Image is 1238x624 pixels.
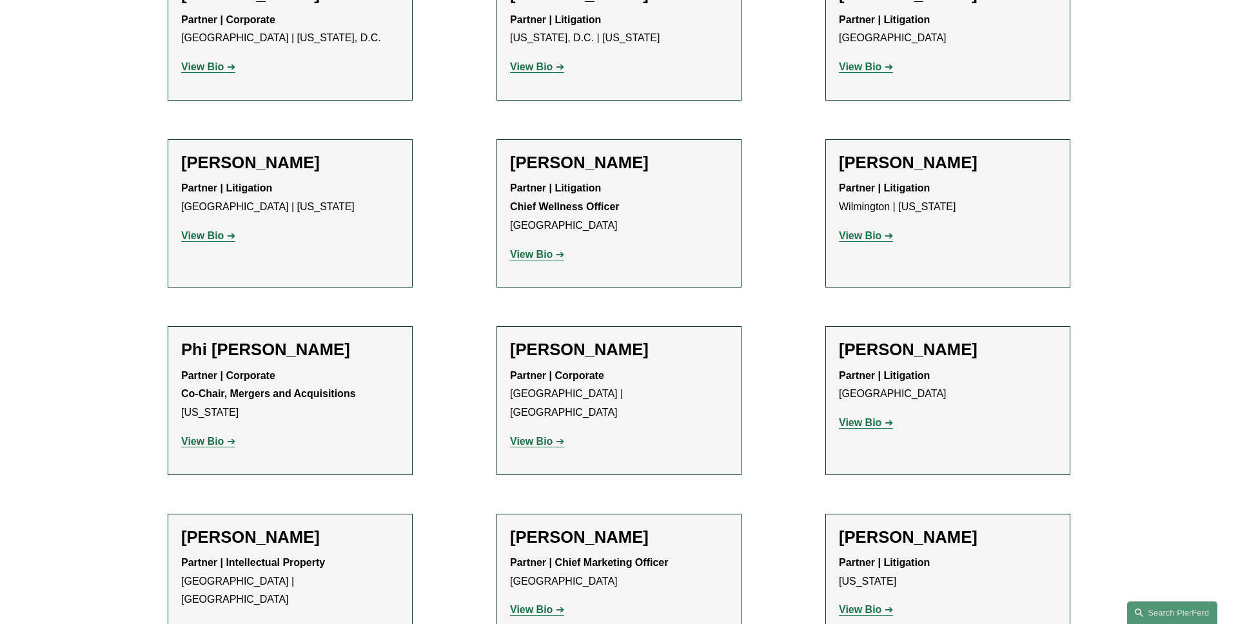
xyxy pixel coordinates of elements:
strong: Partner | Litigation [839,182,930,193]
p: [GEOGRAPHIC_DATA] [510,554,728,591]
strong: Partner | Corporate [181,14,275,25]
p: [US_STATE] [181,367,399,422]
a: View Bio [181,230,235,241]
strong: View Bio [839,61,881,72]
strong: Partner | Corporate [510,370,604,381]
strong: View Bio [510,249,553,260]
strong: View Bio [510,61,553,72]
strong: Partner | Litigation [181,182,272,193]
a: View Bio [510,249,564,260]
a: Search this site [1127,601,1217,624]
strong: View Bio [181,230,224,241]
p: [US_STATE] [839,554,1057,591]
strong: Partner | Litigation [839,14,930,25]
a: View Bio [839,604,893,615]
p: [GEOGRAPHIC_DATA] [839,11,1057,48]
strong: Partner | Intellectual Property [181,557,325,568]
a: View Bio [181,61,235,72]
a: View Bio [839,417,893,428]
h2: [PERSON_NAME] [181,527,399,547]
a: View Bio [839,230,893,241]
h2: Phi [PERSON_NAME] [181,340,399,360]
a: View Bio [510,436,564,447]
a: View Bio [181,436,235,447]
p: [GEOGRAPHIC_DATA] [839,367,1057,404]
strong: Partner | Chief Marketing Officer [510,557,668,568]
h2: [PERSON_NAME] [839,340,1057,360]
strong: Partner | Litigation [839,370,930,381]
p: [GEOGRAPHIC_DATA] | [GEOGRAPHIC_DATA] [181,554,399,609]
p: [GEOGRAPHIC_DATA] | [US_STATE] [181,179,399,217]
a: View Bio [510,604,564,615]
strong: Partner | Litigation Chief Wellness Officer [510,182,620,212]
strong: View Bio [510,436,553,447]
strong: View Bio [181,61,224,72]
a: View Bio [510,61,564,72]
strong: Partner | Litigation [839,557,930,568]
a: View Bio [839,61,893,72]
h2: [PERSON_NAME] [839,153,1057,173]
strong: View Bio [839,417,881,428]
p: [GEOGRAPHIC_DATA] [510,179,728,235]
strong: View Bio [839,604,881,615]
p: Wilmington | [US_STATE] [839,179,1057,217]
strong: View Bio [181,436,224,447]
strong: Partner | Litigation [510,14,601,25]
h2: [PERSON_NAME] [510,340,728,360]
h2: [PERSON_NAME] [181,153,399,173]
h2: [PERSON_NAME] [510,153,728,173]
p: [GEOGRAPHIC_DATA] | [GEOGRAPHIC_DATA] [510,367,728,422]
h2: [PERSON_NAME] [839,527,1057,547]
p: [GEOGRAPHIC_DATA] | [US_STATE], D.C. [181,11,399,48]
strong: Co-Chair, Mergers and Acquisitions [181,388,356,399]
strong: View Bio [839,230,881,241]
h2: [PERSON_NAME] [510,527,728,547]
p: [US_STATE], D.C. | [US_STATE] [510,11,728,48]
strong: Partner | Corporate [181,370,275,381]
strong: View Bio [510,604,553,615]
